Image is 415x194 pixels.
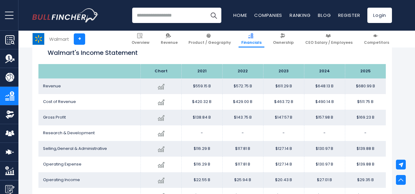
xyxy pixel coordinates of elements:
[345,141,386,157] td: $139.88 B
[181,94,222,110] td: $420.32 B
[222,125,263,141] td: -
[304,157,345,172] td: $130.97 B
[338,12,360,18] a: Register
[181,172,222,188] td: $22.55 B
[263,64,304,78] th: 2023
[345,78,386,94] td: $680.99 B
[367,8,392,23] a: Login
[345,125,386,141] td: -
[188,40,231,45] span: Product / Geography
[304,141,345,157] td: $130.97 B
[206,8,221,23] button: Search
[32,8,98,22] a: Go to homepage
[263,110,304,125] td: $147.57 B
[361,31,392,48] a: Competitors
[33,33,44,45] img: WMT logo
[43,114,66,120] span: Gross Profit
[186,31,234,48] a: Product / Geography
[181,157,222,172] td: $116.29 B
[305,40,353,45] span: CEO Salary / Employees
[43,161,81,167] span: Operating Expense
[345,94,386,110] td: $511.75 B
[43,177,80,183] span: Operating Income
[74,33,85,45] a: +
[222,141,263,157] td: $117.81 B
[43,99,76,105] span: Cost of Revenue
[233,12,247,18] a: Home
[263,125,304,141] td: -
[304,94,345,110] td: $490.14 B
[181,141,222,157] td: $116.29 B
[304,172,345,188] td: $27.01 B
[222,64,263,78] th: 2022
[290,12,310,18] a: Ranking
[364,40,389,45] span: Competitors
[140,64,181,78] th: Chart
[263,141,304,157] td: $127.14 B
[304,64,345,78] th: 2024
[48,48,377,57] h1: Walmart's Income Statement
[132,40,149,45] span: Overview
[345,64,386,78] th: 2025
[43,130,95,136] span: Research & Development
[5,110,14,119] img: Ownership
[43,83,61,89] span: Revenue
[302,31,355,48] a: CEO Salary / Employees
[318,12,331,18] a: Blog
[32,8,99,22] img: Bullfincher logo
[270,31,297,48] a: Ownership
[158,31,180,48] a: Revenue
[43,146,107,151] span: Selling,General & Administrative
[222,172,263,188] td: $25.94 B
[304,78,345,94] td: $648.13 B
[263,78,304,94] td: $611.29 B
[263,94,304,110] td: $463.72 B
[304,110,345,125] td: $157.98 B
[222,78,263,94] td: $572.75 B
[181,125,222,141] td: -
[181,64,222,78] th: 2021
[345,110,386,125] td: $169.23 B
[181,110,222,125] td: $138.84 B
[49,36,69,43] div: Walmart
[273,40,294,45] span: Ownership
[263,172,304,188] td: $20.43 B
[345,172,386,188] td: $29.35 B
[181,78,222,94] td: $559.15 B
[263,157,304,172] td: $127.14 B
[254,12,282,18] a: Companies
[239,31,264,48] a: Financials
[241,40,262,45] span: Financials
[345,157,386,172] td: $139.88 B
[129,31,152,48] a: Overview
[222,110,263,125] td: $143.75 B
[222,94,263,110] td: $429.00 B
[222,157,263,172] td: $117.81 B
[304,125,345,141] td: -
[161,40,178,45] span: Revenue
